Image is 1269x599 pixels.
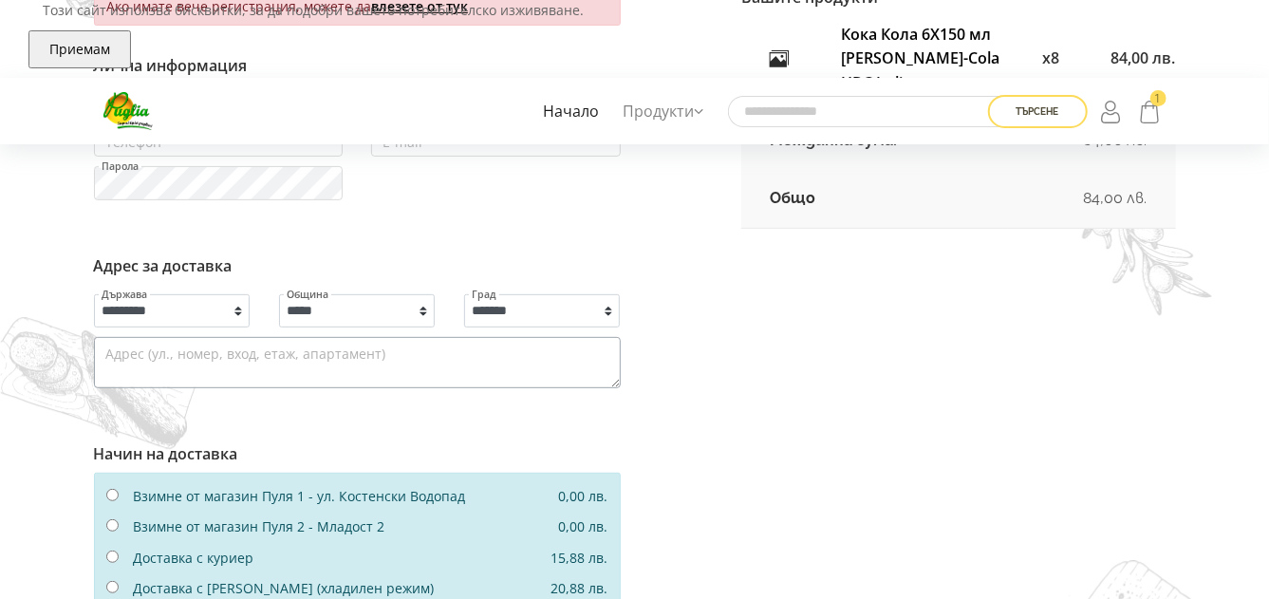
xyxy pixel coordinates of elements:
label: Държава [101,290,148,300]
h6: Начин на доставка [94,445,621,463]
input: Търсене в сайта [728,96,1013,127]
a: 1 [1134,93,1166,129]
input: Доставка с [PERSON_NAME] (хладилен режим) 20,88 лв. [106,581,119,593]
button: Търсене [988,95,1088,128]
label: E-mail [382,136,423,149]
label: Град [471,290,497,300]
button: Приемам [28,30,131,68]
div: 0,00 лв. [544,486,622,507]
a: Login [1097,93,1129,129]
div: Доставка с куриер [133,548,536,569]
div: Доставка с [PERSON_NAME] (хладилен режим) [133,578,536,599]
div: 15,88 лв. [536,548,622,569]
label: Адрес (ул., номер, вход, етаж, апартамент) [104,347,386,361]
label: Парола [101,161,140,172]
input: Доставка с куриер 15,88 лв. [106,551,119,563]
a: Начало [539,90,605,134]
input: Взимне от магазин Пуля 2 - Младост 2 0,00 лв. [106,519,119,532]
div: 20,88 лв. [536,578,622,599]
div: Взимне от магазин Пуля 1 - ул. Костенски Водопад [133,486,544,507]
label: Телефон [104,136,162,149]
div: Взимне от магазин Пуля 2 - Младост 2 [133,516,544,537]
td: Общо [741,170,1008,228]
h6: Адрес за доставка [94,257,621,275]
input: Взимне от магазин Пуля 1 - ул. Костенски Водопад 0,00 лв. [106,489,119,501]
a: Продукти [619,90,709,134]
td: 84,00 лв. [1008,170,1175,228]
div: 0,00 лв. [544,516,622,537]
label: Община [286,290,329,300]
span: 1 [1150,90,1166,106]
